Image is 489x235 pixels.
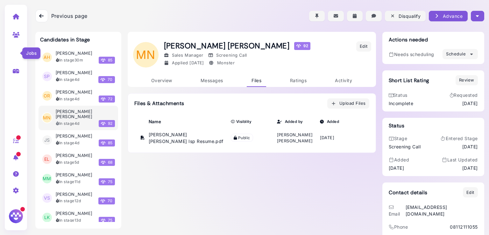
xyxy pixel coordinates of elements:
div: In stage [56,198,81,204]
a: Jobs [6,44,26,61]
span: Activity [335,78,352,83]
div: In stage [56,77,80,82]
div: In stage [56,140,80,146]
time: 2025-09-03T12:23:55.818Z [74,77,80,82]
span: 70 [98,76,115,83]
span: Ratings [290,78,307,83]
h3: Short List Rating [389,77,429,83]
h3: [PERSON_NAME] [56,133,92,139]
div: Upload Files [331,100,365,107]
button: Review [456,75,478,85]
div: [PERSON_NAME] [PERSON_NAME] [277,132,315,144]
time: [DATE] [320,135,335,140]
time: 2025-08-25T22:13:35.800Z [74,218,81,223]
div: In stage [56,57,83,63]
div: Last Updated [442,156,478,163]
div: 92 [294,42,310,50]
a: Files [247,75,266,87]
span: MN [42,113,52,123]
img: Megan Score [101,218,105,223]
div: Screening Call [389,143,421,150]
div: Needs scheduling [389,51,434,58]
div: In stage [56,217,81,223]
span: Public [231,134,253,142]
div: [EMAIL_ADDRESS][DOMAIN_NAME] [406,204,478,217]
a: Messages [196,75,228,87]
span: EL [42,154,52,164]
div: Schedule [446,51,474,58]
h1: [PERSON_NAME] [PERSON_NAME] [164,41,311,51]
span: JS [42,135,52,145]
img: Megan Score [101,180,105,184]
div: Incomplete [389,100,414,107]
span: 68 [99,159,115,166]
button: Advance [429,11,468,21]
div: Entered Stage [440,135,478,142]
h3: [PERSON_NAME] [56,172,92,178]
a: Ratings [285,75,311,87]
span: LK [42,213,52,222]
time: 2025-09-03T12:19:55.576Z [74,121,80,126]
h3: Status [389,123,405,129]
span: MM [42,174,52,183]
h3: [PERSON_NAME] [56,153,92,158]
img: Megan [8,208,24,224]
div: Screening Call [208,52,247,59]
h3: [PERSON_NAME] [PERSON_NAME] [56,109,115,120]
time: 2025-09-03T12:18:43.791Z [74,140,80,145]
div: Monster [209,60,235,66]
div: Added [389,156,409,163]
time: Sep 03, 2025 [462,100,478,107]
div: Sales Manager [164,52,203,59]
div: Edit [466,189,474,196]
img: Megan Score [101,199,105,203]
h3: [PERSON_NAME] [56,211,92,216]
div: Edit [360,43,368,50]
div: Advance [434,13,463,19]
a: Activity [330,75,357,87]
div: Email [389,204,404,217]
div: Applied [164,60,204,66]
span: 75 [99,178,115,185]
div: Added [320,119,352,125]
img: Megan Score [101,160,105,165]
div: Stage [389,135,421,142]
div: In stage [56,121,80,126]
time: 2025-08-27T05:54:01.513Z [74,198,81,203]
div: In stage [56,179,81,185]
span: 92 [99,120,115,127]
h3: Candidates in Stage [40,37,90,43]
div: In stage [56,96,80,102]
time: 2025-09-03T12:09:22.458Z [74,160,79,165]
img: Megan Score [101,77,105,82]
span: 75 [99,217,115,224]
button: Edit [463,187,478,197]
h3: [PERSON_NAME] [56,89,92,95]
span: SP [42,72,52,81]
time: [DATE] [462,165,478,171]
div: Disqualify [390,13,421,19]
button: Edit [356,41,371,52]
div: Visiblity [231,119,272,125]
h3: Actions needed [389,37,428,43]
time: 2025-08-28T10:09:44.324Z [74,179,80,184]
a: Overview [146,75,177,87]
time: Sep 03, 2025 [462,143,478,150]
div: Review [459,77,474,83]
span: AH [42,53,52,62]
span: Previous page [51,12,88,20]
img: Megan Score [101,97,105,101]
span: Overview [151,78,172,83]
time: 2025-09-08T11:45:28.012Z [74,58,83,62]
span: VS [42,193,52,203]
h3: Contact details [389,189,428,196]
span: 72 [99,96,115,103]
span: Messages [201,78,223,83]
img: Megan Score [296,44,301,48]
div: Name [149,118,226,125]
button: Schedule [443,49,478,59]
span: 70 [98,197,115,204]
time: [DATE] [389,165,404,171]
img: Megan Score [101,121,105,126]
time: 2025-09-03T12:23:10.462Z [74,96,80,101]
